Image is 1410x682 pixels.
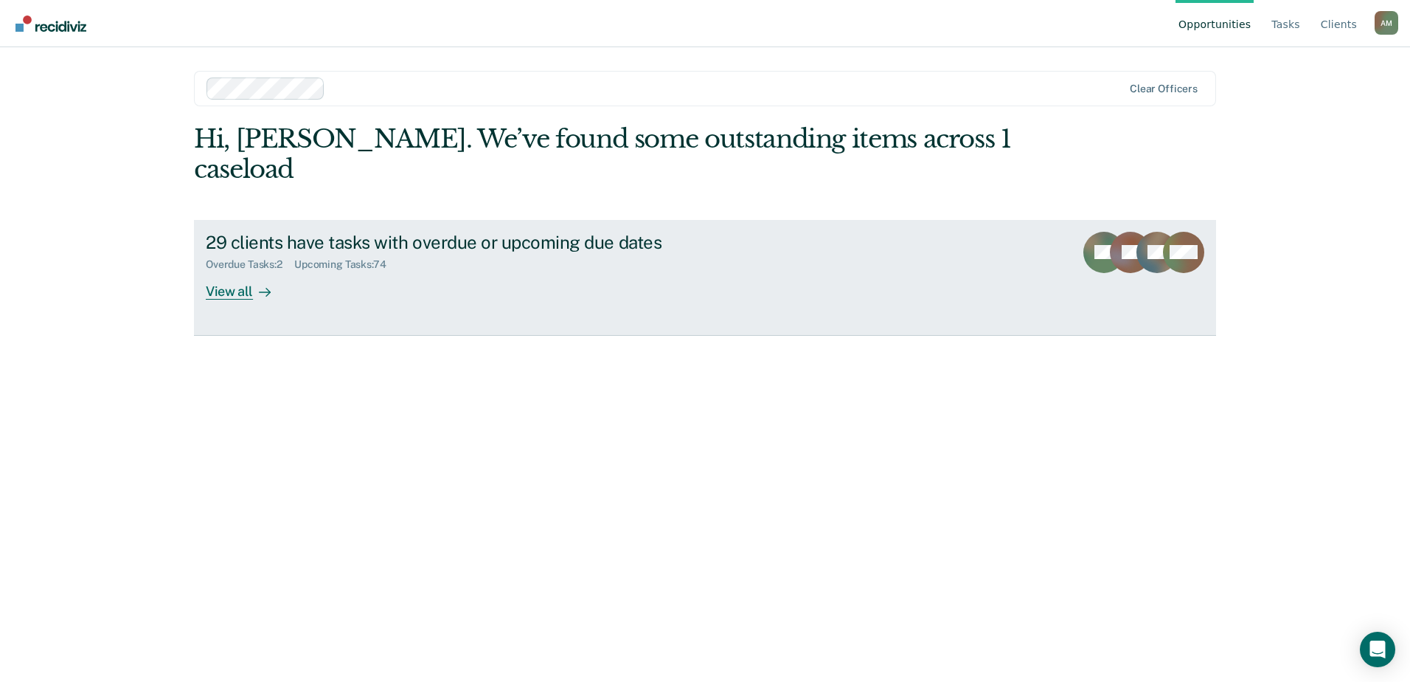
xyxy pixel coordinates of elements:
div: Open Intercom Messenger [1360,632,1395,667]
div: View all [206,271,288,300]
div: Clear officers [1130,83,1198,95]
div: 29 clients have tasks with overdue or upcoming due dates [206,232,723,253]
div: A M [1375,11,1398,35]
div: Upcoming Tasks : 74 [294,258,398,271]
button: Profile dropdown button [1375,11,1398,35]
div: Overdue Tasks : 2 [206,258,294,271]
img: Recidiviz [15,15,86,32]
div: Hi, [PERSON_NAME]. We’ve found some outstanding items across 1 caseload [194,124,1012,185]
a: 29 clients have tasks with overdue or upcoming due datesOverdue Tasks:2Upcoming Tasks:74View all [194,220,1216,336]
